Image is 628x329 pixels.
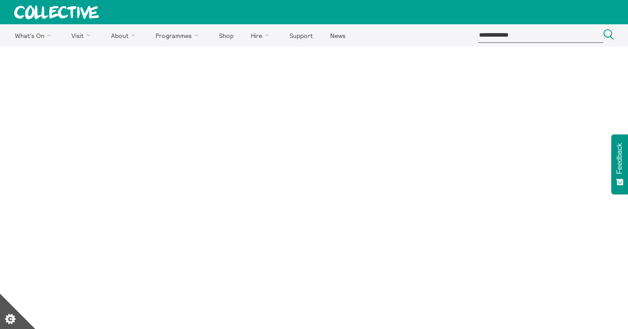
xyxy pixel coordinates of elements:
[103,24,146,46] a: About
[64,24,102,46] a: Visit
[611,134,628,194] button: Feedback - Show survey
[211,24,241,46] a: Shop
[616,143,624,174] span: Feedback
[243,24,280,46] a: Hire
[322,24,353,46] a: News
[148,24,210,46] a: Programmes
[282,24,320,46] a: Support
[7,24,62,46] a: What's On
